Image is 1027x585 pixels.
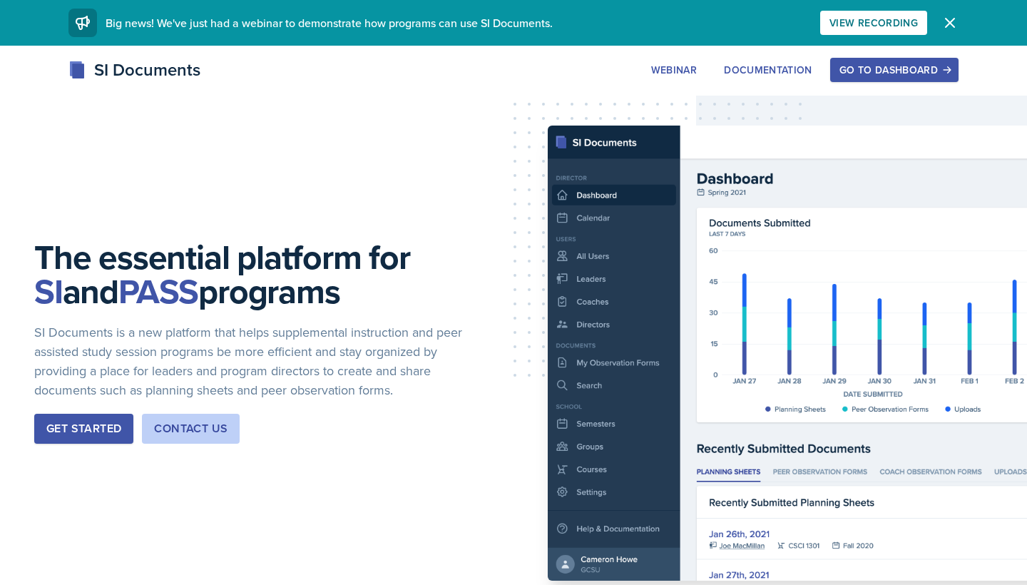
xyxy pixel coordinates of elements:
[830,58,959,82] button: Go to Dashboard
[724,64,812,76] div: Documentation
[839,64,949,76] div: Go to Dashboard
[154,420,228,437] div: Contact Us
[651,64,697,76] div: Webinar
[829,17,918,29] div: View Recording
[142,414,240,444] button: Contact Us
[34,414,133,444] button: Get Started
[68,57,200,83] div: SI Documents
[820,11,927,35] button: View Recording
[715,58,822,82] button: Documentation
[46,420,121,437] div: Get Started
[106,15,553,31] span: Big news! We've just had a webinar to demonstrate how programs can use SI Documents.
[642,58,706,82] button: Webinar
